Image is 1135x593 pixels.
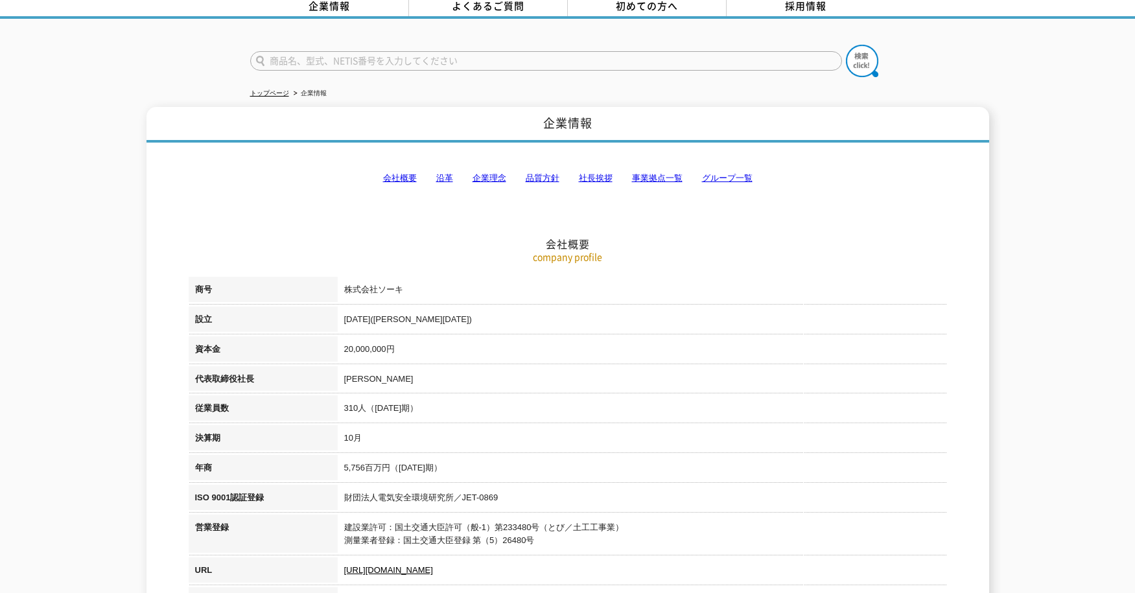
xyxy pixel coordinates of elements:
[579,173,613,183] a: 社長挨拶
[291,87,327,100] li: 企業情報
[338,485,947,515] td: 財団法人電気安全環境研究所／JET-0869
[338,307,947,336] td: [DATE]([PERSON_NAME][DATE])
[189,277,338,307] th: 商号
[473,173,506,183] a: 企業理念
[146,107,989,143] h1: 企業情報
[250,89,289,97] a: トップページ
[338,395,947,425] td: 310人（[DATE]期）
[189,336,338,366] th: 資本金
[632,173,683,183] a: 事業拠点一覧
[846,45,878,77] img: btn_search.png
[189,485,338,515] th: ISO 9001認証登録
[189,366,338,396] th: 代表取締役社長
[338,425,947,455] td: 10月
[436,173,453,183] a: 沿革
[250,51,842,71] input: 商品名、型式、NETIS番号を入力してください
[189,108,947,251] h2: 会社概要
[189,557,338,587] th: URL
[338,455,947,485] td: 5,756百万円（[DATE]期）
[338,366,947,396] td: [PERSON_NAME]
[338,515,947,558] td: 建設業許可：国土交通大臣許可（般-1）第233480号（とび／土工工事業） 測量業者登録：国土交通大臣登録 第（5）26480号
[189,425,338,455] th: 決算期
[338,336,947,366] td: 20,000,000円
[344,565,433,575] a: [URL][DOMAIN_NAME]
[526,173,559,183] a: 品質方針
[189,515,338,558] th: 営業登録
[189,395,338,425] th: 従業員数
[189,455,338,485] th: 年商
[189,307,338,336] th: 設立
[338,277,947,307] td: 株式会社ソーキ
[189,250,947,264] p: company profile
[702,173,753,183] a: グループ一覧
[383,173,417,183] a: 会社概要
